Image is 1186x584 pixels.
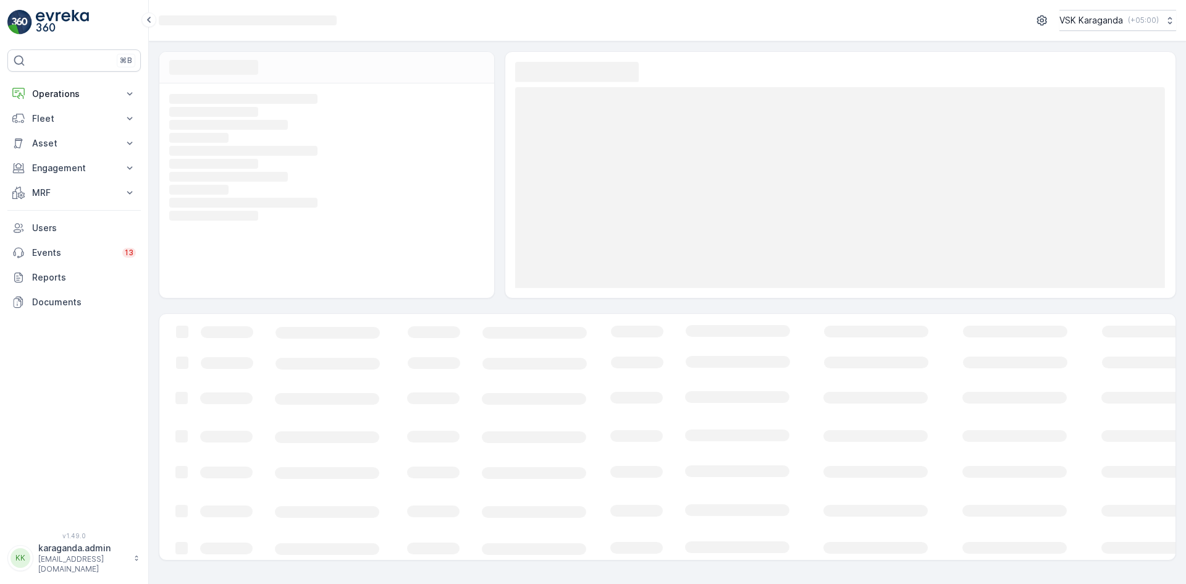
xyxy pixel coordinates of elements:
button: Fleet [7,106,141,131]
p: Events [32,247,115,259]
p: ( +05:00 ) [1128,15,1159,25]
img: logo [7,10,32,35]
span: v 1.49.0 [7,532,141,540]
p: Asset [32,137,116,150]
button: VSK Karaganda(+05:00) [1059,10,1176,31]
p: VSK Karaganda [1059,14,1123,27]
p: Operations [32,88,116,100]
img: logo_light-DOdMpM7g.png [36,10,89,35]
p: Documents [32,296,136,308]
a: Reports [7,265,141,290]
p: karaganda.admin [38,542,127,554]
p: ⌘B [120,56,132,66]
p: Reports [32,271,136,284]
button: KKkaraganda.admin[EMAIL_ADDRESS][DOMAIN_NAME] [7,542,141,574]
p: 13 [125,248,133,258]
button: Operations [7,82,141,106]
div: KK [11,548,30,568]
button: MRF [7,180,141,205]
p: Fleet [32,112,116,125]
p: Users [32,222,136,234]
p: [EMAIL_ADDRESS][DOMAIN_NAME] [38,554,127,574]
a: Documents [7,290,141,315]
button: Asset [7,131,141,156]
p: Engagement [32,162,116,174]
a: Events13 [7,240,141,265]
a: Users [7,216,141,240]
p: MRF [32,187,116,199]
button: Engagement [7,156,141,180]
